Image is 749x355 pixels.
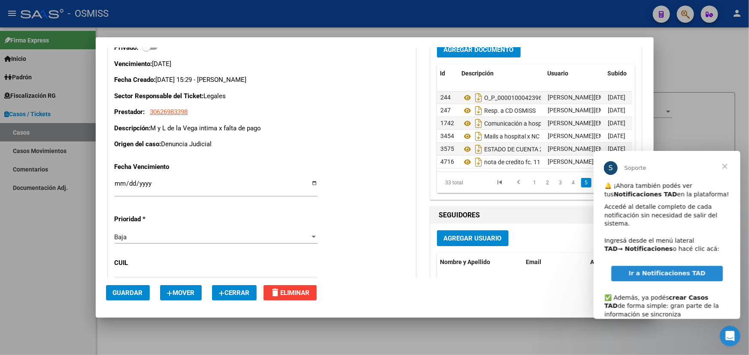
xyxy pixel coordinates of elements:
[440,70,446,77] span: Id
[484,159,551,165] span: nota de credito fc. 11307
[567,175,580,190] li: page 4
[115,124,151,132] strong: Descripción:
[440,144,455,154] div: 3575
[608,132,625,139] span: [DATE]
[115,75,409,85] p: [DATE] 15:29 - [PERSON_NAME]
[544,64,604,83] datatable-header-cell: Usuario
[580,175,593,190] li: page 5
[440,105,455,115] div: 247
[523,253,587,271] datatable-header-cell: Email
[440,118,455,128] div: 1742
[115,233,127,241] span: Baja
[440,93,455,102] div: 244
[530,178,540,187] a: 1
[264,285,317,301] button: Eliminar
[115,91,409,101] p: Legales
[115,214,203,224] p: Prioridad *
[594,151,740,319] iframe: Intercom live chat mensaje
[270,289,310,297] span: Eliminar
[608,120,625,126] span: [DATE]
[115,76,156,84] strong: Fecha Creado:
[473,104,484,117] i: Descargar documento
[115,60,152,68] strong: Vencimiento:
[608,145,625,152] span: [DATE]
[437,230,509,246] button: Agregar Usuario
[587,253,630,271] datatable-header-cell: Acción
[113,289,143,297] span: Guardar
[720,326,740,346] iframe: Intercom live chat
[608,94,625,101] span: [DATE]
[608,70,627,77] span: Subido
[473,155,484,169] i: Descargar documento
[543,178,553,187] a: 2
[437,42,521,57] button: Agregar Documento
[115,44,139,51] strong: Privado:
[115,123,409,133] p: M y L de la Vega intima x falta de pago
[581,178,591,187] a: 5
[160,285,202,301] button: Mover
[473,117,484,130] i: Descargar documento
[541,175,554,190] li: page 2
[115,162,203,172] p: Fecha Vencimiento
[548,70,569,77] span: Usuario
[492,178,508,187] a: go to first page
[554,175,567,190] li: page 3
[115,92,204,100] strong: Sector Responsable del Ticket:
[555,178,566,187] a: 3
[167,289,195,297] span: Mover
[150,108,188,116] span: 30626983398
[484,133,540,140] span: Mails a hospital x NC
[484,146,553,153] span: ESTADO DE CUENTA 2025
[437,253,523,271] datatable-header-cell: Nombre y Apellido
[115,139,409,149] p: Denuncia Judicial
[11,134,136,193] div: ✅ Además, ya podés de forma simple: gran parte de la información se sincroniza automáticamente y ...
[115,108,145,116] strong: Prestador:
[591,259,609,265] span: Acción
[444,46,514,54] span: Agregar Documento
[106,285,150,301] button: Guardar
[444,235,502,242] span: Agregar Usuario
[484,94,566,101] span: O_P_0000100042396 TRANSF
[473,91,484,105] i: Descargar documento
[115,59,409,69] p: [DATE]
[437,172,476,193] div: 33 total
[511,178,527,187] a: go to previous page
[440,259,491,265] span: Nombre y Apellido
[219,289,250,297] span: Cerrar
[473,142,484,156] i: Descargar documento
[568,178,579,187] a: 4
[437,64,458,83] datatable-header-cell: Id
[270,287,281,298] mat-icon: delete
[212,285,257,301] button: Cerrar
[440,157,455,167] div: 4716
[608,107,625,114] span: [DATE]
[484,107,536,114] span: Resp. a CD OSMISS
[528,175,541,190] li: page 1
[115,140,161,148] strong: Origen del caso:
[484,120,550,127] span: Comunicación a hospital
[458,64,544,83] datatable-header-cell: Descripción
[526,259,542,265] span: Email
[115,258,203,268] p: CUIL
[473,129,484,143] i: Descargar documento
[440,131,455,141] div: 3454
[439,210,633,220] h1: SEGUIDORES
[604,64,647,83] datatable-header-cell: Subido
[462,70,494,77] span: Descripción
